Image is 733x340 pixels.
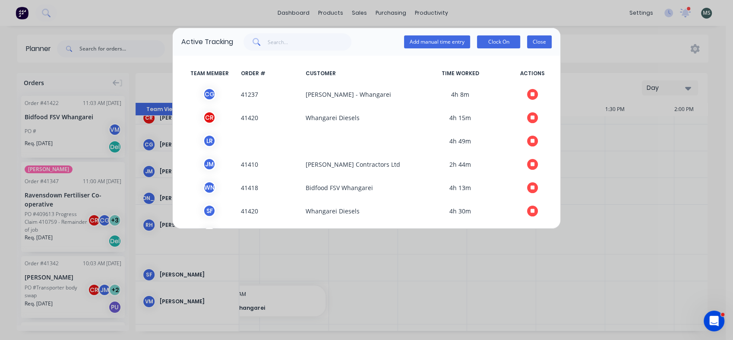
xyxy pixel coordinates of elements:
div: s f [203,204,216,217]
span: 4h 49m [408,134,513,147]
span: 41420 [237,204,302,217]
span: 41410 [237,158,302,171]
span: TEAM MEMBER [181,70,237,77]
input: Search... [268,33,352,51]
button: Add manual time entry [404,35,470,48]
span: ACTIONS [513,70,552,77]
iframe: Intercom live chat [704,311,724,331]
span: 41418 [237,181,302,194]
span: ORDER # [237,70,302,77]
span: TIME WORKED [408,70,513,77]
div: L R [203,134,216,147]
span: 4h 30m [408,228,513,241]
div: J M [203,158,216,171]
span: [PERSON_NAME] - Whangarei [302,88,408,101]
span: 41420 [237,111,302,124]
span: 41237 [237,88,302,101]
span: CUSTOMER [302,70,408,77]
span: [PERSON_NAME] Contractors Ltd [302,158,408,171]
span: 2h 44m [408,158,513,171]
span: 4h 30m [408,204,513,217]
div: C R [203,111,216,124]
button: Close [527,35,552,48]
span: Whangarei Diesels [302,204,408,217]
span: Bidfood FSV Whangarei [302,181,408,194]
span: 4h 8m [408,88,513,101]
span: 41400 [237,228,302,241]
div: C G [203,88,216,101]
span: 4h 13m [408,181,513,194]
span: 4h 15m [408,111,513,124]
div: R H [203,228,216,241]
span: Whangarei Diesels [302,111,408,124]
div: W N [203,181,216,194]
button: Clock On [477,35,520,48]
span: [PERSON_NAME] Contractors [302,228,408,241]
div: Active Tracking [181,37,233,47]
